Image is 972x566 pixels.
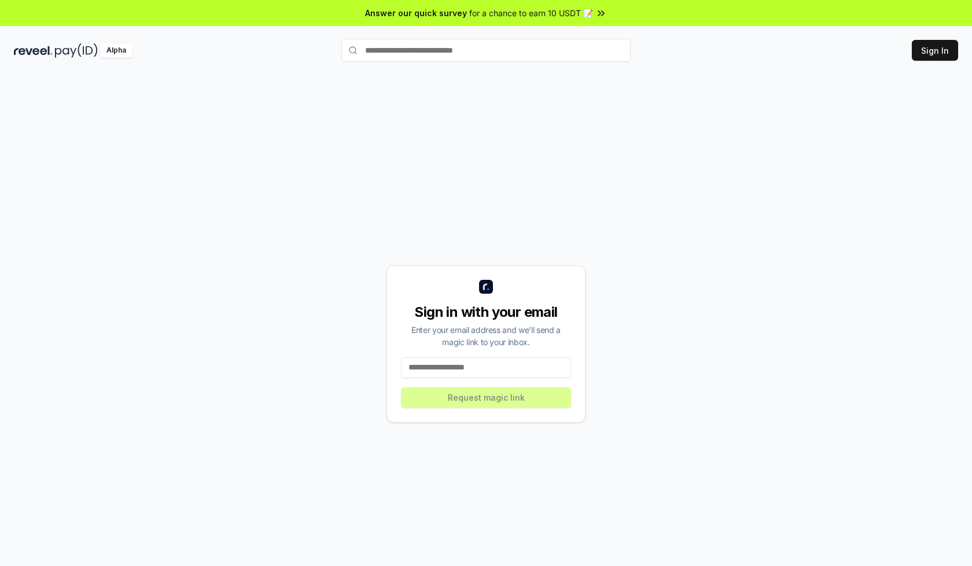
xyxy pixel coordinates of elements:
[912,40,958,61] button: Sign In
[401,303,571,321] div: Sign in with your email
[100,43,132,58] div: Alpha
[401,324,571,348] div: Enter your email address and we’ll send a magic link to your inbox.
[469,7,593,19] span: for a chance to earn 10 USDT 📝
[479,280,493,294] img: logo_small
[55,43,98,58] img: pay_id
[365,7,467,19] span: Answer our quick survey
[14,43,53,58] img: reveel_dark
